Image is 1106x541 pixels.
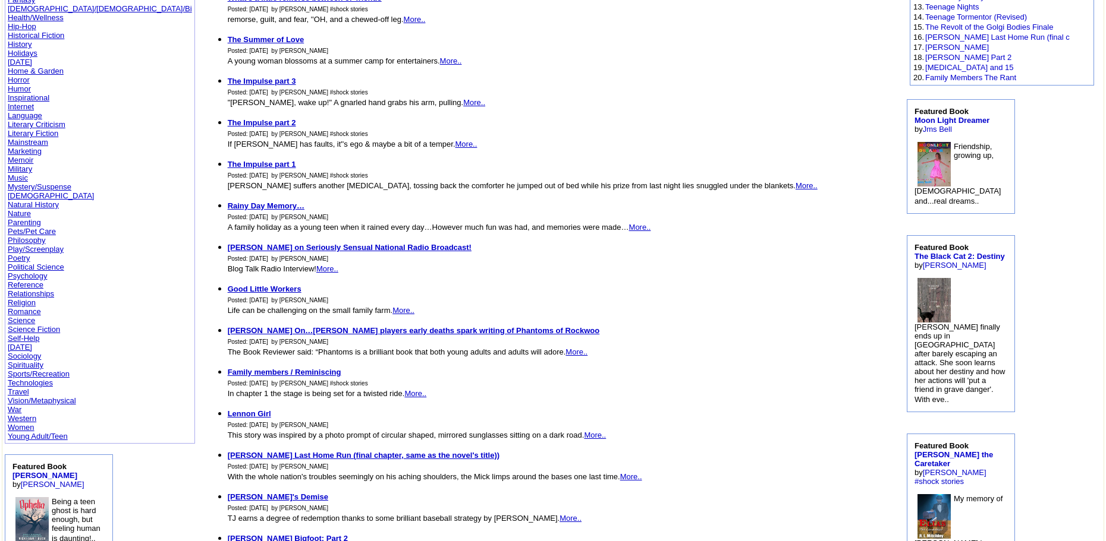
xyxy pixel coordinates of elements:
[228,56,462,65] font: A young woman blossoms at a summer camp for entertainers.
[925,12,1027,21] a: Teenage Tormentor (Revised)
[455,140,477,148] a: More..
[918,278,951,322] img: 58710.jpg
[12,462,84,489] font: by
[923,261,986,270] a: [PERSON_NAME]
[8,13,64,22] a: Health/Wellness
[392,306,414,315] a: More..
[560,514,582,523] a: More..
[228,118,296,127] a: The Impulse part 2
[228,451,499,460] a: [PERSON_NAME] Last Home Run (final chapter, same as the novel's title))
[228,160,296,169] b: The Impulse part 1
[8,316,35,325] a: Science
[915,243,1005,270] font: by
[228,306,414,315] font: Life can be challenging on the small family farm.
[228,326,600,335] a: [PERSON_NAME] On…[PERSON_NAME] players early deaths spark writing of Phantoms of Rockwoo
[915,142,1001,205] font: Friendship, growing up, [DEMOGRAPHIC_DATA] and...real dreams..
[228,380,368,387] font: Posted: [DATE] by [PERSON_NAME] #shock stories
[228,264,338,273] font: Blog Talk Radio Interview!
[8,378,53,387] a: Technologies
[918,142,951,186] img: 68613.gif
[913,2,924,11] font: 13.
[8,369,70,378] a: Sports/Recreation
[228,214,328,220] font: Posted: [DATE] by [PERSON_NAME]
[228,131,368,137] font: Posted: [DATE] by [PERSON_NAME] #shock stories
[228,368,341,377] a: Family members / Reminiscing
[918,494,951,539] img: 75529.jpg
[8,67,64,75] a: Home & Garden
[8,334,39,343] a: Self-Help
[913,63,924,72] font: 19.
[21,480,84,489] a: [PERSON_NAME]
[8,325,60,334] a: Science Fiction
[8,298,36,307] a: Religion
[8,289,54,298] a: Relationships
[228,431,607,439] font: This story was inspired by a photo prompt of circular shaped, mirrored sunglasses sitting on a da...
[8,360,43,369] a: Spirituality
[8,254,30,262] a: Poetry
[228,15,426,24] font: remorse, guilt, and fear, ''OH, and a chewed-off leg.
[8,156,33,164] a: Memoir
[925,73,1016,82] a: Family Members The Rant
[913,73,924,82] font: 20.
[440,56,462,65] a: More..
[8,40,32,49] a: History
[8,49,37,58] a: Holidays
[228,89,368,96] font: Posted: [DATE] by [PERSON_NAME] #shock stories
[228,223,651,232] font: A family holiday as a young teen when it rained every day…However much fun was had, and memories ...
[925,63,1013,72] a: [MEDICAL_DATA] and 15
[8,209,31,218] a: Nature
[913,12,924,21] font: 14.
[8,120,65,129] a: Literary Criticism
[8,218,41,227] a: Parenting
[228,181,818,190] font: [PERSON_NAME] suffers another [MEDICAL_DATA], tossing back the comforter he jumped out of bed whi...
[565,347,587,356] a: More..
[915,450,993,468] a: [PERSON_NAME] the Caretaker
[228,492,328,501] b: [PERSON_NAME]'s Demise
[228,255,328,262] font: Posted: [DATE] by [PERSON_NAME]
[12,462,77,480] b: Featured Book
[915,468,986,486] a: [PERSON_NAME] #shock stories
[8,352,41,360] a: Sociology
[8,4,192,13] a: [DEMOGRAPHIC_DATA]/[DEMOGRAPHIC_DATA]/Bi
[8,31,64,40] a: Historical Fiction
[913,53,924,62] font: 18.
[228,297,328,303] font: Posted: [DATE] by [PERSON_NAME]
[915,322,1006,404] font: [PERSON_NAME] finally ends up in [GEOGRAPHIC_DATA] after barely escaping an attack. She soon lear...
[915,116,989,125] a: Moon Light Dreamer
[915,252,1005,261] a: The Black Cat 2: Destiny
[8,58,32,67] a: [DATE]
[228,77,296,86] a: The Impulse part 3
[228,98,485,107] font: "[PERSON_NAME], wake up!" A gnarled hand grabs his arm, pulling.
[913,23,924,31] font: 15.
[796,181,818,190] a: More..
[8,102,34,111] a: Internet
[228,140,477,148] font: If [PERSON_NAME] has faults, it''s ego & maybe a bit of a temper.
[8,227,56,236] a: Pets/Pet Care
[228,463,328,470] font: Posted: [DATE] by [PERSON_NAME]
[228,35,304,44] a: The Summer of Love
[925,23,1053,31] a: The Revolt of the Golgi Bodies Finale
[915,441,993,468] b: Featured Book
[620,472,642,481] a: More..
[925,2,979,11] a: Teenage Nights
[925,53,1011,62] a: [PERSON_NAME] Part 2
[8,280,43,289] a: Reference
[913,43,924,52] font: 17.
[925,43,989,52] a: [PERSON_NAME]
[8,111,42,120] a: Language
[913,33,924,42] font: 16.
[8,93,49,102] a: Inspirational
[8,75,30,84] a: Horror
[228,338,328,345] font: Posted: [DATE] by [PERSON_NAME]
[8,414,36,423] a: Western
[8,387,29,396] a: Travel
[8,129,58,138] a: Literary Fiction
[8,262,64,271] a: Political Science
[8,307,41,316] a: Romance
[404,389,426,398] a: More..
[228,284,301,293] a: Good Little Workers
